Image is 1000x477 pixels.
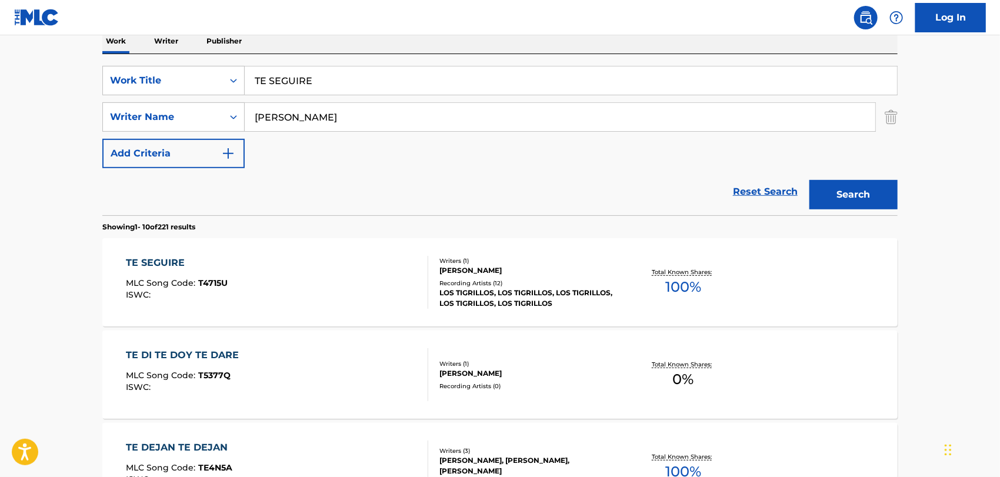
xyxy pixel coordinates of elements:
span: MLC Song Code : [126,462,199,473]
p: Total Known Shares: [652,360,715,369]
div: [PERSON_NAME], [PERSON_NAME], [PERSON_NAME] [439,455,617,476]
div: Recording Artists ( 0 ) [439,382,617,391]
div: TE DEJAN TE DEJAN [126,441,234,455]
img: 9d2ae6d4665cec9f34b9.svg [221,146,235,161]
img: search [859,11,873,25]
p: Total Known Shares: [652,452,715,461]
p: Writer [151,29,182,54]
div: Work Title [110,74,216,88]
span: ISWC : [126,382,154,392]
div: Writer Name [110,110,216,124]
div: [PERSON_NAME] [439,265,617,276]
a: TE SEGUIREMLC Song Code:T4715UISWC:Writers (1)[PERSON_NAME]Recording Artists (12)LOS TIGRILLOS, L... [102,238,898,326]
div: Writers ( 1 ) [439,359,617,368]
div: TE SEGUIRE [126,256,228,270]
div: Drag [945,432,952,468]
div: Writers ( 3 ) [439,446,617,455]
p: Publisher [203,29,245,54]
span: T4715U [199,278,228,288]
img: MLC Logo [14,9,59,26]
a: Public Search [854,6,878,29]
div: Help [885,6,908,29]
span: T5377Q [199,370,231,381]
form: Search Form [102,66,898,215]
img: Delete Criterion [885,102,898,132]
span: 100 % [665,276,701,298]
span: TE4N5A [199,462,233,473]
span: MLC Song Code : [126,370,199,381]
p: Total Known Shares: [652,268,715,276]
div: LOS TIGRILLOS, LOS TIGRILLOS, LOS TIGRILLOS, LOS TIGRILLOS, LOS TIGRILLOS [439,288,617,309]
div: Recording Artists ( 12 ) [439,279,617,288]
button: Add Criteria [102,139,245,168]
div: [PERSON_NAME] [439,368,617,379]
button: Search [809,180,898,209]
iframe: Chat Widget [941,421,1000,477]
p: Work [102,29,129,54]
a: Log In [915,3,986,32]
span: 0 % [673,369,694,390]
a: Reset Search [727,179,804,205]
span: ISWC : [126,289,154,300]
div: Writers ( 1 ) [439,256,617,265]
p: Showing 1 - 10 of 221 results [102,222,195,232]
img: help [889,11,904,25]
span: MLC Song Code : [126,278,199,288]
div: TE DI TE DOY TE DARE [126,348,245,362]
a: TE DI TE DOY TE DAREMLC Song Code:T5377QISWC:Writers (1)[PERSON_NAME]Recording Artists (0)Total K... [102,331,898,419]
